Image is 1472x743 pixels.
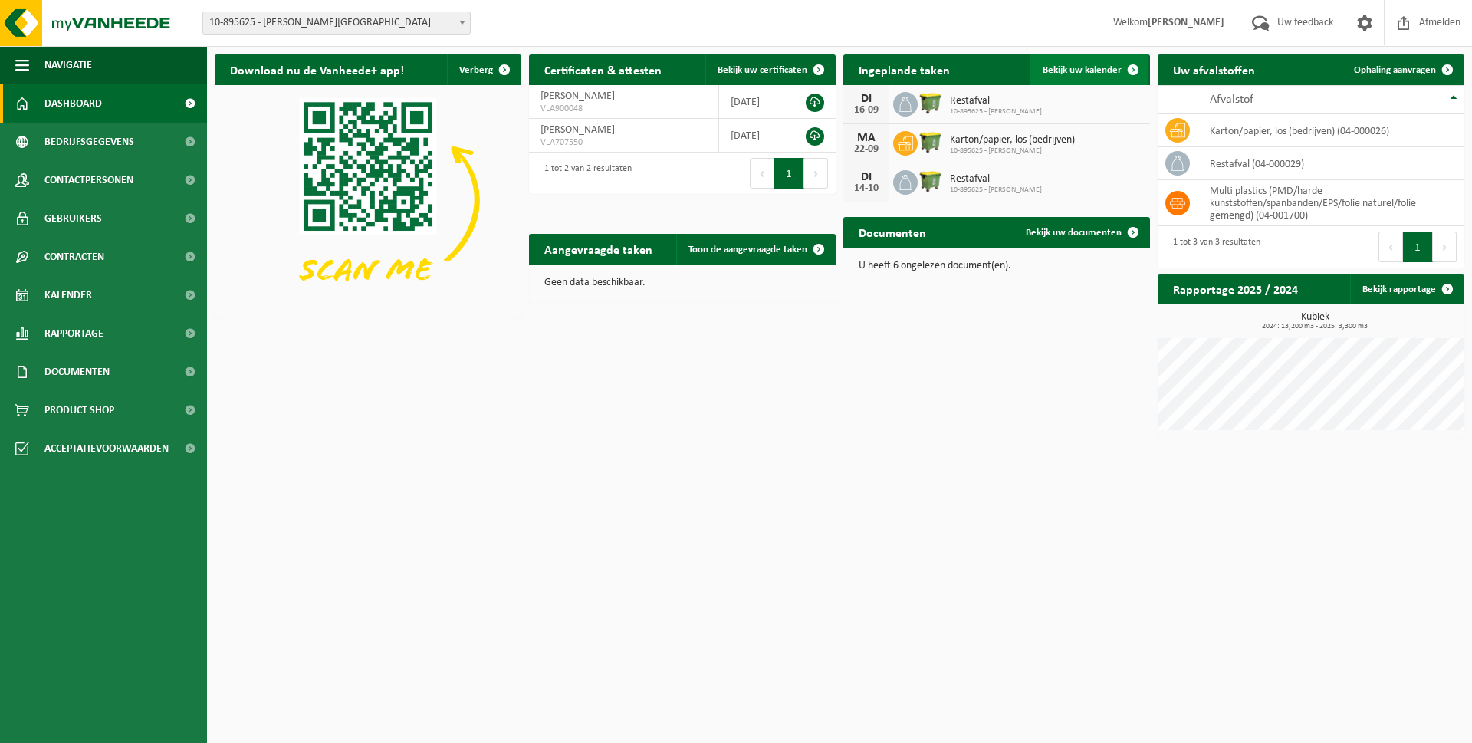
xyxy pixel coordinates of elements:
h2: Uw afvalstoffen [1158,54,1270,84]
td: [DATE] [719,85,790,119]
span: Bekijk uw certificaten [718,65,807,75]
span: VLA707550 [540,136,707,149]
span: Restafval [950,173,1042,186]
button: 1 [774,158,804,189]
img: WB-1100-HPE-GN-50 [918,90,944,116]
span: 10-895625 - JONCKHEERE PETER - OOSTNIEUWKERKE [203,12,470,34]
button: Next [1433,232,1457,262]
span: Documenten [44,353,110,391]
button: Next [804,158,828,189]
h2: Rapportage 2025 / 2024 [1158,274,1313,304]
span: Toon de aangevraagde taken [688,245,807,255]
a: Bekijk uw kalender [1030,54,1148,85]
h2: Download nu de Vanheede+ app! [215,54,419,84]
h2: Ingeplande taken [843,54,965,84]
h2: Documenten [843,217,941,247]
button: Previous [1378,232,1403,262]
span: Bekijk uw documenten [1026,228,1122,238]
div: 22-09 [851,144,882,155]
p: Geen data beschikbaar. [544,278,820,288]
span: VLA900048 [540,103,707,115]
span: Ophaling aanvragen [1354,65,1436,75]
button: Previous [750,158,774,189]
img: Download de VHEPlus App [215,85,521,315]
span: Restafval [950,95,1042,107]
img: WB-1100-HPE-GN-50 [918,129,944,155]
span: Contactpersonen [44,161,133,199]
h2: Certificaten & attesten [529,54,677,84]
span: 2024: 13,200 m3 - 2025: 3,300 m3 [1165,323,1464,330]
span: 10-895625 - [PERSON_NAME] [950,107,1042,117]
span: Bekijk uw kalender [1043,65,1122,75]
span: Gebruikers [44,199,102,238]
span: [PERSON_NAME] [540,124,615,136]
span: Verberg [459,65,493,75]
div: 1 tot 2 van 2 resultaten [537,156,632,190]
span: Karton/papier, los (bedrijven) [950,134,1075,146]
span: 10-895625 - [PERSON_NAME] [950,146,1075,156]
h3: Kubiek [1165,312,1464,330]
button: 1 [1403,232,1433,262]
div: MA [851,132,882,144]
td: [DATE] [719,119,790,153]
a: Bekijk uw certificaten [705,54,834,85]
span: Bedrijfsgegevens [44,123,134,161]
span: Navigatie [44,46,92,84]
span: Kalender [44,276,92,314]
span: 10-895625 - JONCKHEERE PETER - OOSTNIEUWKERKE [202,12,471,35]
span: Acceptatievoorwaarden [44,429,169,468]
h2: Aangevraagde taken [529,234,668,264]
a: Ophaling aanvragen [1342,54,1463,85]
div: 16-09 [851,105,882,116]
span: Rapportage [44,314,103,353]
span: 10-895625 - [PERSON_NAME] [950,186,1042,195]
button: Verberg [447,54,520,85]
td: multi plastics (PMD/harde kunststoffen/spanbanden/EPS/folie naturel/folie gemengd) (04-001700) [1198,180,1464,226]
a: Toon de aangevraagde taken [676,234,834,265]
td: karton/papier, los (bedrijven) (04-000026) [1198,114,1464,147]
div: DI [851,93,882,105]
p: U heeft 6 ongelezen document(en). [859,261,1135,271]
span: Contracten [44,238,104,276]
strong: [PERSON_NAME] [1148,17,1224,28]
div: 1 tot 3 van 3 resultaten [1165,230,1260,264]
td: restafval (04-000029) [1198,147,1464,180]
span: Dashboard [44,84,102,123]
span: Product Shop [44,391,114,429]
a: Bekijk uw documenten [1014,217,1148,248]
span: Afvalstof [1210,94,1253,106]
a: Bekijk rapportage [1350,274,1463,304]
span: [PERSON_NAME] [540,90,615,102]
img: WB-1100-HPE-GN-50 [918,168,944,194]
div: DI [851,171,882,183]
div: 14-10 [851,183,882,194]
